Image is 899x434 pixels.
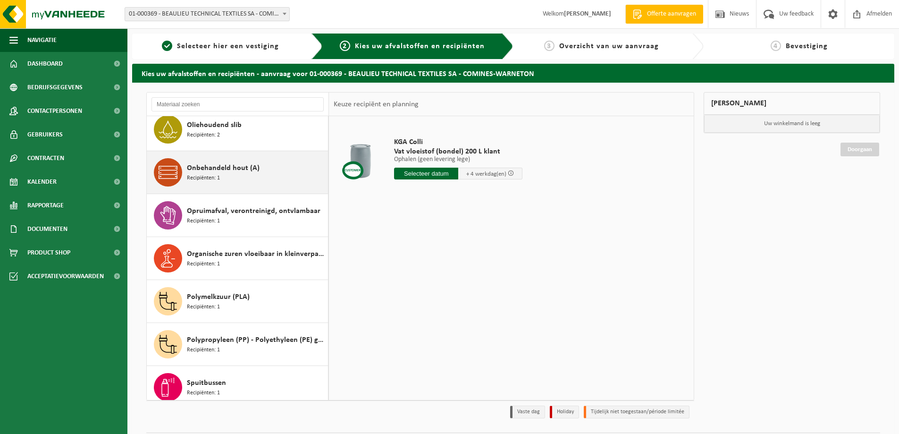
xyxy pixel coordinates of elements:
[27,52,63,76] span: Dashboard
[147,237,328,280] button: Organische zuren vloeibaar in kleinverpakking Recipiënten: 1
[564,10,611,17] strong: [PERSON_NAME]
[137,41,304,52] a: 1Selecteer hier een vestiging
[27,170,57,194] span: Kalender
[645,9,698,19] span: Offerte aanvragen
[187,205,320,217] span: Opruimafval, verontreinigd, ontvlambaar
[466,171,506,177] span: + 4 werkdag(en)
[771,41,781,51] span: 4
[147,323,328,366] button: Polypropyleen (PP) - Polyethyleen (PE) gemengd, hard, gekleurd Recipiënten: 1
[510,406,545,418] li: Vaste dag
[27,99,82,123] span: Contactpersonen
[27,146,64,170] span: Contracten
[187,303,220,312] span: Recipiënten: 1
[27,217,67,241] span: Documenten
[584,406,689,418] li: Tijdelijk niet toegestaan/période limitée
[187,346,220,355] span: Recipiënten: 1
[187,248,326,260] span: Organische zuren vloeibaar in kleinverpakking
[187,174,220,183] span: Recipiënten: 1
[27,264,104,288] span: Acceptatievoorwaarden
[559,43,659,50] span: Overzicht van uw aanvraag
[177,43,279,50] span: Selecteer hier een vestiging
[187,389,220,398] span: Recipiënten: 1
[394,168,458,179] input: Selecteer datum
[147,366,328,409] button: Spuitbussen Recipiënten: 1
[840,143,879,156] a: Doorgaan
[147,280,328,323] button: Polymelkzuur (PLA) Recipiënten: 1
[187,334,326,346] span: Polypropyleen (PP) - Polyethyleen (PE) gemengd, hard, gekleurd
[394,147,522,156] span: Vat vloeistof (bondel) 200 L klant
[125,8,289,21] span: 01-000369 - BEAULIEU TECHNICAL TEXTILES SA - COMINES-WARNETON
[394,156,522,163] p: Ophalen (geen levering lege)
[27,76,83,99] span: Bedrijfsgegevens
[355,43,485,50] span: Kies uw afvalstoffen en recipiënten
[187,217,220,226] span: Recipiënten: 1
[147,151,328,194] button: Onbehandeld hout (A) Recipiënten: 1
[394,137,522,147] span: KGA Colli
[27,123,63,146] span: Gebruikers
[147,194,328,237] button: Opruimafval, verontreinigd, ontvlambaar Recipiënten: 1
[786,43,828,50] span: Bevestiging
[704,92,880,115] div: [PERSON_NAME]
[187,291,250,303] span: Polymelkzuur (PLA)
[187,119,242,131] span: Oliehoudend slib
[187,162,260,174] span: Onbehandeld hout (A)
[187,131,220,140] span: Recipiënten: 2
[550,406,579,418] li: Holiday
[340,41,350,51] span: 2
[329,93,423,116] div: Keuze recipiënt en planning
[132,64,894,82] h2: Kies uw afvalstoffen en recipiënten - aanvraag voor 01-000369 - BEAULIEU TECHNICAL TEXTILES SA - ...
[187,260,220,269] span: Recipiënten: 1
[27,28,57,52] span: Navigatie
[27,194,64,217] span: Rapportage
[125,7,290,21] span: 01-000369 - BEAULIEU TECHNICAL TEXTILES SA - COMINES-WARNETON
[27,241,70,264] span: Product Shop
[625,5,703,24] a: Offerte aanvragen
[162,41,172,51] span: 1
[151,97,324,111] input: Materiaal zoeken
[704,115,880,133] p: Uw winkelmand is leeg
[147,108,328,151] button: Oliehoudend slib Recipiënten: 2
[187,377,226,389] span: Spuitbussen
[544,41,555,51] span: 3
